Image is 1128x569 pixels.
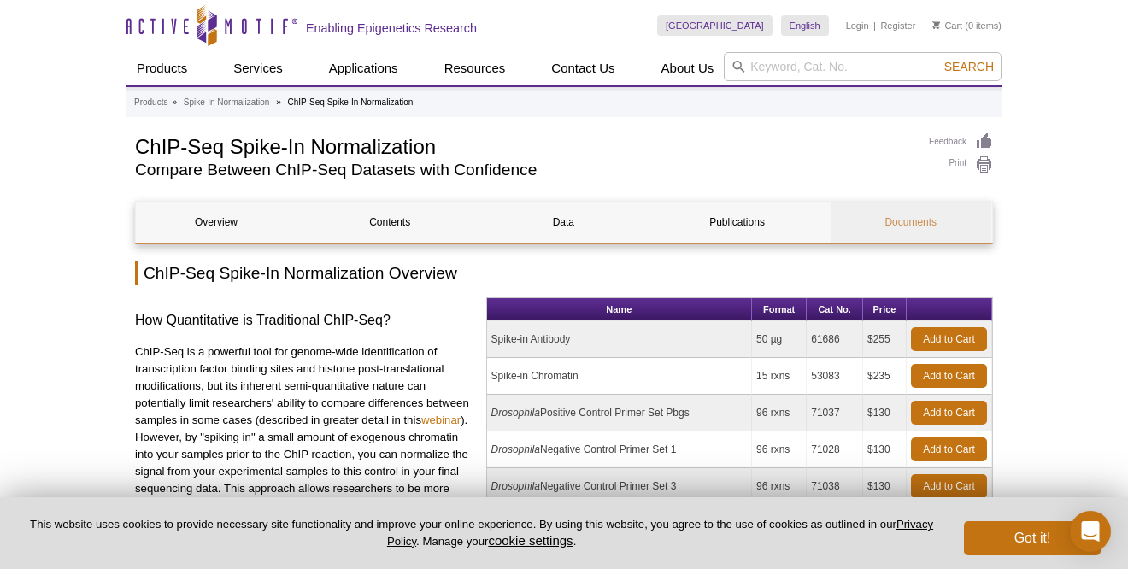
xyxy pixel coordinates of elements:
a: Add to Cart [911,327,987,351]
div: Open Intercom Messenger [1070,511,1111,552]
td: 15 rxns [752,358,807,395]
td: Spike-in Antibody [487,321,752,358]
td: $130 [863,431,907,468]
h2: ChIP-Seq Spike-In Normalization Overview [135,261,993,284]
a: Products [134,95,167,110]
a: Print [929,155,993,174]
button: cookie settings [488,533,573,548]
a: Add to Cart [911,474,987,498]
a: Products [126,52,197,85]
a: Services [223,52,293,85]
td: 71037 [807,395,863,431]
p: ChIP-Seq is a powerful tool for genome-wide identification of transcription factor binding sites ... [135,343,473,531]
a: Spike-In Normalization [184,95,270,110]
a: Register [880,20,915,32]
i: Drosophila [491,480,540,492]
li: » [276,97,281,107]
td: 96 rxns [752,468,807,505]
td: 71028 [807,431,863,468]
a: Cart [932,20,962,32]
a: About Us [651,52,725,85]
td: $235 [863,358,907,395]
a: Overview [136,202,297,243]
td: Negative Control Primer Set 3 [487,468,752,505]
td: Spike-in Chromatin [487,358,752,395]
a: Contact Us [541,52,625,85]
a: Add to Cart [911,437,987,461]
a: [GEOGRAPHIC_DATA] [657,15,773,36]
input: Keyword, Cat. No. [724,52,1002,81]
a: Add to Cart [911,401,987,425]
td: Positive Control Primer Set Pbgs [487,395,752,431]
span: Search [944,60,994,73]
a: Privacy Policy [387,518,933,547]
a: Contents [309,202,470,243]
td: 61686 [807,321,863,358]
li: » [172,97,177,107]
h3: How Quantitative is Traditional ChIP-Seq? [135,310,473,331]
li: | [873,15,876,36]
i: Drosophila [491,443,540,455]
td: Negative Control Primer Set 1 [487,431,752,468]
h1: ChIP-Seq Spike-In Normalization [135,132,912,158]
li: ChIP-Seq Spike-In Normalization [288,97,414,107]
th: Price [863,298,907,321]
a: Documents [831,202,991,243]
a: Resources [434,52,516,85]
td: $255 [863,321,907,358]
button: Got it! [964,521,1101,555]
h2: Enabling Epigenetics Research [306,21,477,36]
a: webinar [421,414,461,426]
li: (0 items) [932,15,1002,36]
th: Cat No. [807,298,863,321]
td: $130 [863,468,907,505]
p: This website uses cookies to provide necessary site functionality and improve your online experie... [27,517,936,549]
td: 96 rxns [752,395,807,431]
a: Add to Cart [911,364,987,388]
a: Login [846,20,869,32]
h2: Compare Between ChIP-Seq Datasets with Confidence [135,162,912,178]
td: 50 µg [752,321,807,358]
a: English [781,15,829,36]
td: 96 rxns [752,431,807,468]
a: Data [483,202,643,243]
i: Drosophila [491,407,540,419]
th: Name [487,298,752,321]
button: Search [939,59,999,74]
th: Format [752,298,807,321]
td: $130 [863,395,907,431]
a: Applications [319,52,408,85]
td: 53083 [807,358,863,395]
td: 71038 [807,468,863,505]
a: Publications [657,202,818,243]
a: Feedback [929,132,993,151]
img: Your Cart [932,21,940,29]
